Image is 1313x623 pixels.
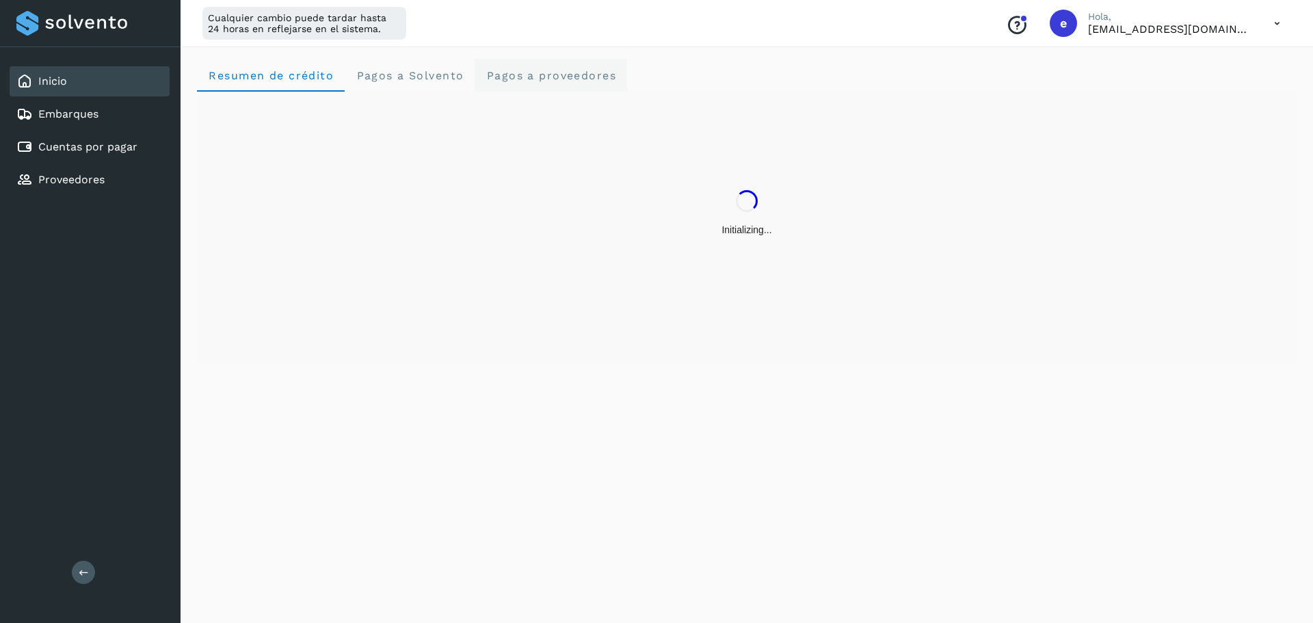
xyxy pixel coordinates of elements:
[10,165,170,195] div: Proveedores
[1088,23,1252,36] p: etovara@gmi.com.mx
[38,107,98,120] a: Embarques
[486,69,616,82] span: Pagos a proveedores
[10,132,170,162] div: Cuentas por pagar
[356,69,464,82] span: Pagos a Solvento
[38,173,105,186] a: Proveedores
[202,7,406,40] div: Cualquier cambio puede tardar hasta 24 horas en reflejarse en el sistema.
[10,66,170,96] div: Inicio
[10,99,170,129] div: Embarques
[1088,11,1252,23] p: Hola,
[38,140,137,153] a: Cuentas por pagar
[38,75,67,88] a: Inicio
[208,69,334,82] span: Resumen de crédito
